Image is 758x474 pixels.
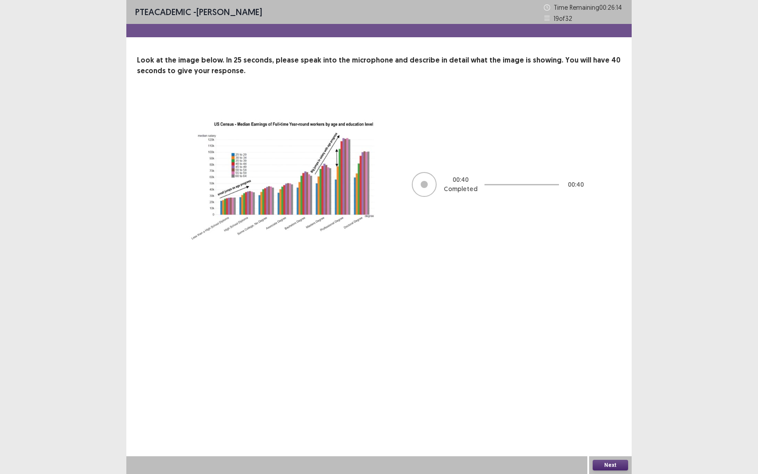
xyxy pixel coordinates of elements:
[554,14,572,23] p: 19 of 32
[135,6,191,17] span: PTE academic
[568,180,584,189] p: 00 : 40
[554,3,623,12] p: Time Remaining 00 : 26 : 14
[135,5,262,19] p: - [PERSON_NAME]
[453,175,469,184] p: 00 : 40
[444,184,477,194] p: Completed
[593,460,628,470] button: Next
[172,98,394,272] img: image-description
[137,55,621,76] p: Look at the image below. In 25 seconds, please speak into the microphone and describe in detail w...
